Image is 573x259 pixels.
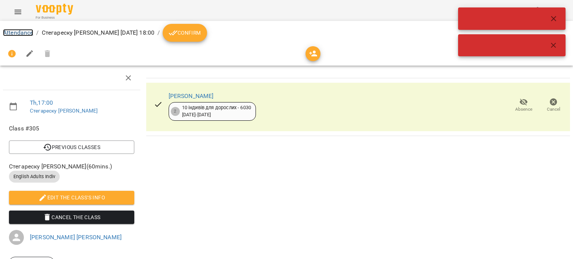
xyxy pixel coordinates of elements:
span: Confirm [169,28,201,37]
li: / [157,28,160,37]
a: Th , 17:00 [30,99,53,106]
a: Attendance [3,29,33,36]
button: Confirm [163,24,207,42]
span: Cancel [547,106,560,113]
span: Edit the class's Info [15,193,128,202]
button: Cancel the class [9,211,134,224]
li: / [36,28,38,37]
span: Cancel the class [15,213,128,222]
button: Edit the class's Info [9,191,134,204]
img: Voopty Logo [36,4,73,15]
span: For Business [36,15,73,20]
a: Стегареску [PERSON_NAME] [30,108,98,114]
a: [PERSON_NAME] [PERSON_NAME] [30,234,122,241]
span: English Adults Indiv [9,173,60,180]
span: Previous Classes [15,143,128,152]
button: Menu [9,3,27,21]
a: [PERSON_NAME] [169,92,214,100]
div: 2 [171,107,180,116]
button: Cancel [539,95,569,116]
span: Стегареску [PERSON_NAME] ( 60 mins. ) [9,162,134,171]
p: Стегареску [PERSON_NAME] [DATE] 18:00 [42,28,154,37]
span: Absence [515,106,532,113]
button: Previous Classes [9,140,134,154]
nav: breadcrumb [3,24,570,42]
span: Class #305 [9,124,134,133]
div: 10 індивів для дорослих - 6030 [DATE] - [DATE] [182,104,251,118]
button: Absence [509,95,539,116]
